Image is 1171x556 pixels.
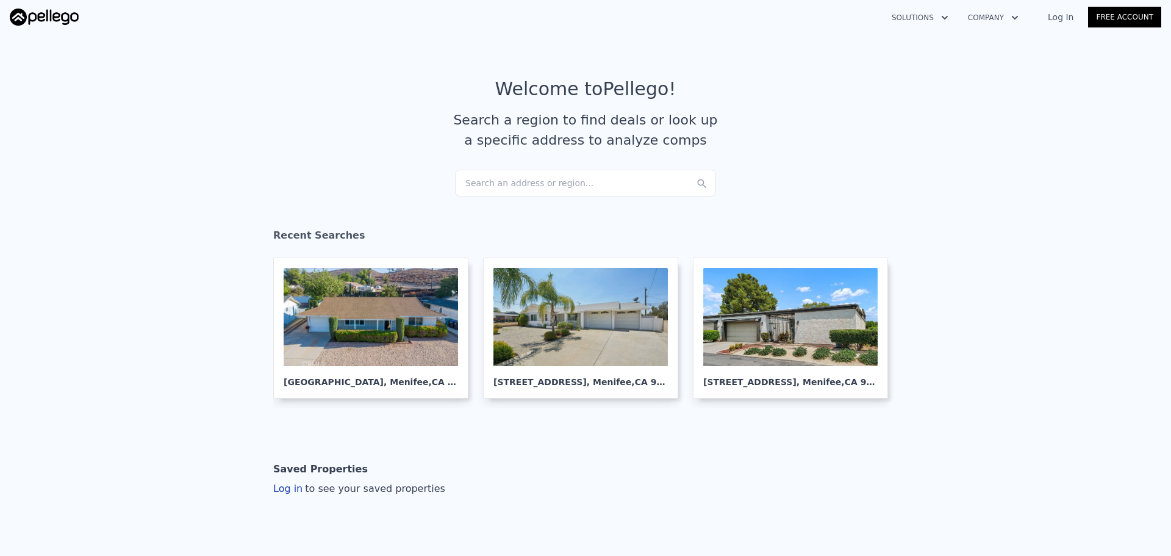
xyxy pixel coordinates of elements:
span: , CA 92586 [841,377,890,387]
a: Log In [1033,11,1088,23]
button: Solutions [882,7,958,29]
div: Welcome to Pellego ! [495,78,676,100]
a: [STREET_ADDRESS], Menifee,CA 92586 [483,258,688,399]
div: [GEOGRAPHIC_DATA] , Menifee [284,366,458,388]
span: , CA 92586 [428,377,477,387]
div: [STREET_ADDRESS] , Menifee [703,366,878,388]
div: Recent Searches [273,218,898,258]
span: to see your saved properties [303,483,445,494]
div: Log in [273,482,445,496]
img: Pellego [10,9,79,26]
a: [GEOGRAPHIC_DATA], Menifee,CA 92586 [273,258,478,399]
div: Search a region to find deals or look up a specific address to analyze comps [449,110,722,150]
div: Saved Properties [273,457,368,482]
span: , CA 92586 [631,377,680,387]
button: Company [958,7,1028,29]
div: [STREET_ADDRESS] , Menifee [493,366,668,388]
div: Search an address or region... [455,170,716,197]
a: Free Account [1088,7,1161,27]
a: [STREET_ADDRESS], Menifee,CA 92586 [693,258,898,399]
